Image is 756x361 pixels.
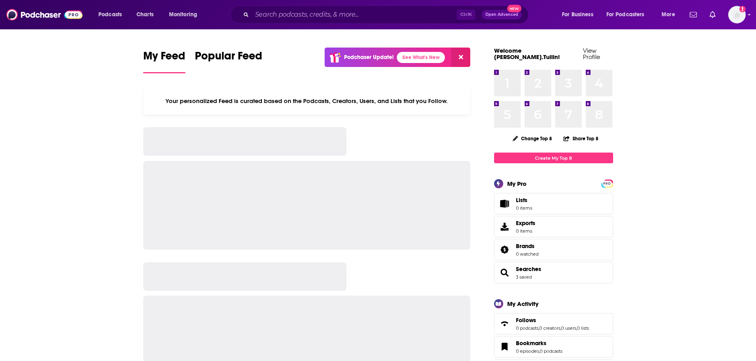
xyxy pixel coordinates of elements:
[344,54,394,61] p: Podchaser Update!
[457,10,475,20] span: Ctrl K
[539,348,540,354] span: ,
[494,313,613,334] span: Follows
[662,9,675,20] span: More
[516,220,535,227] span: Exports
[560,325,561,331] span: ,
[556,8,603,21] button: open menu
[516,243,539,250] a: Brands
[397,52,445,63] a: See What's New
[494,216,613,237] a: Exports
[507,180,527,187] div: My Pro
[562,9,593,20] span: For Business
[137,9,154,20] span: Charts
[516,243,535,250] span: Brands
[728,6,746,23] button: Show profile menu
[728,6,746,23] img: User Profile
[482,10,522,19] button: Open AdvancedNew
[131,8,158,21] a: Charts
[494,153,613,163] a: Create My Top 8
[195,49,262,73] a: Popular Feed
[539,325,560,331] a: 0 creators
[539,325,539,331] span: ,
[143,88,471,115] div: Your personalized Feed is curated based on the Podcasts, Creators, Users, and Lists that you Follow.
[516,317,589,324] a: Follows
[507,300,539,308] div: My Activity
[507,5,521,12] span: New
[497,198,513,209] span: Lists
[516,205,532,211] span: 0 items
[516,317,536,324] span: Follows
[706,8,719,21] a: Show notifications dropdown
[561,325,576,331] a: 0 users
[169,9,197,20] span: Monitoring
[6,7,83,22] img: Podchaser - Follow, Share and Rate Podcasts
[602,180,612,186] a: PRO
[497,267,513,278] a: Searches
[656,8,685,21] button: open menu
[143,49,185,67] span: My Feed
[497,318,513,329] a: Follows
[164,8,208,21] button: open menu
[516,197,532,204] span: Lists
[540,348,562,354] a: 0 podcasts
[739,6,746,12] svg: Add a profile image
[563,131,599,146] button: Share Top 8
[494,47,560,61] a: Welcome [PERSON_NAME].Tullin!
[606,9,644,20] span: For Podcasters
[98,9,122,20] span: Podcasts
[516,251,539,257] a: 0 watched
[497,341,513,352] a: Bookmarks
[516,340,546,347] span: Bookmarks
[516,340,562,347] a: Bookmarks
[195,49,262,67] span: Popular Feed
[238,6,536,24] div: Search podcasts, credits, & more...
[583,47,600,61] a: View Profile
[576,325,577,331] span: ,
[497,221,513,232] span: Exports
[687,8,700,21] a: Show notifications dropdown
[494,336,613,357] span: Bookmarks
[577,325,589,331] a: 0 lists
[497,244,513,255] a: Brands
[516,348,539,354] a: 0 episodes
[516,265,541,273] a: Searches
[143,49,185,73] a: My Feed
[516,274,532,280] a: 3 saved
[494,193,613,214] a: Lists
[728,6,746,23] span: Logged in as Maria.Tullin
[494,239,613,260] span: Brands
[485,13,518,17] span: Open Advanced
[252,8,457,21] input: Search podcasts, credits, & more...
[602,181,612,187] span: PRO
[516,228,535,234] span: 0 items
[93,8,132,21] button: open menu
[516,197,527,204] span: Lists
[516,325,539,331] a: 0 podcasts
[494,262,613,283] span: Searches
[508,134,557,143] button: Change Top 8
[601,8,656,21] button: open menu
